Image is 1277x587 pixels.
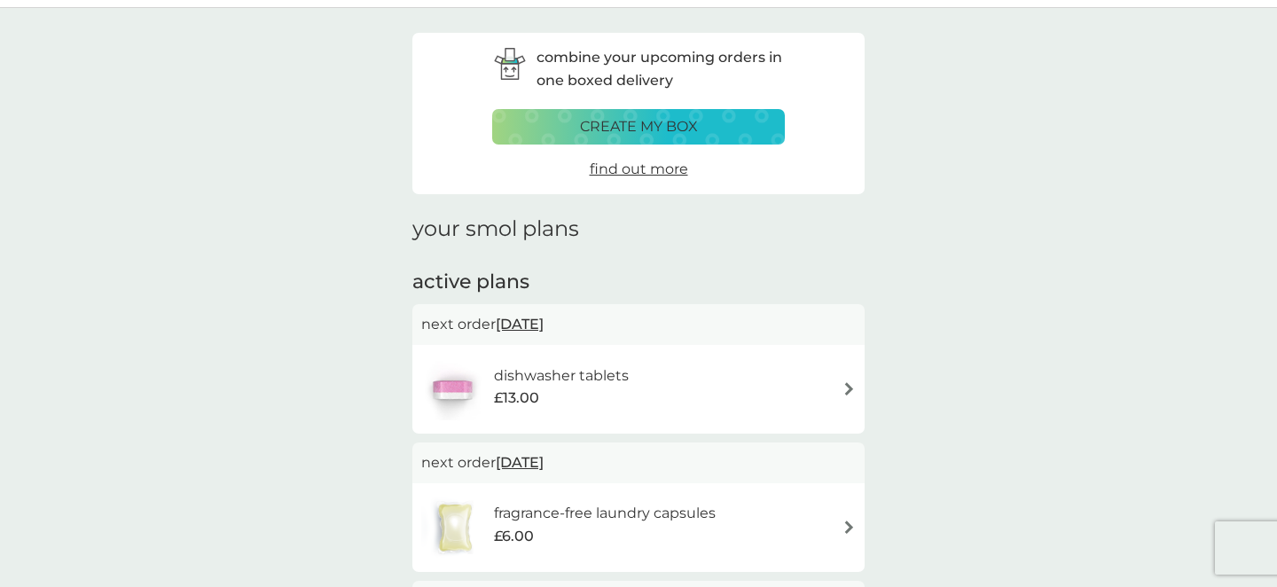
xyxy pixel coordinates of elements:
[492,109,785,145] button: create my box
[412,269,865,296] h2: active plans
[537,46,785,91] p: combine your upcoming orders in one boxed delivery
[842,520,856,534] img: arrow right
[494,525,534,548] span: £6.00
[496,307,544,341] span: [DATE]
[590,158,688,181] a: find out more
[842,382,856,395] img: arrow right
[412,216,865,242] h1: your smol plans
[421,451,856,474] p: next order
[496,445,544,480] span: [DATE]
[494,502,716,525] h6: fragrance-free laundry capsules
[494,387,539,410] span: £13.00
[421,497,489,559] img: fragrance-free laundry capsules
[421,358,483,420] img: dishwasher tablets
[494,364,629,387] h6: dishwasher tablets
[421,313,856,336] p: next order
[580,115,698,138] p: create my box
[590,160,688,177] span: find out more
